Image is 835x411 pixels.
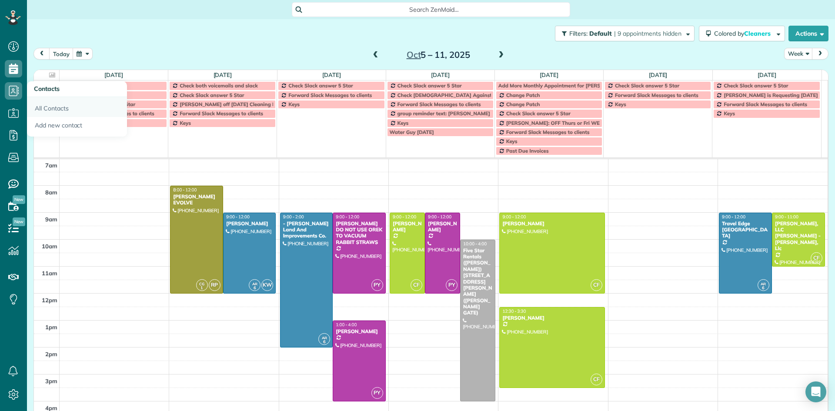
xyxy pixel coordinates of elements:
[173,187,197,193] span: 8:00 - 12:00
[805,381,826,402] div: Open Intercom Messenger
[758,71,776,78] a: [DATE]
[397,92,524,98] span: Check [DEMOGRAPHIC_DATA] Against Spreadsheet
[283,221,331,239] div: - [PERSON_NAME] Land And Improvements Co.
[506,120,611,126] span: [PERSON_NAME]: OFF Thurs or Fri WEEKLY
[506,110,571,117] span: Check Slack answer 5 Star
[463,241,487,247] span: 10:00 - 4:00
[104,71,123,78] a: [DATE]
[506,147,549,154] span: Past Due Invoices
[502,308,526,314] span: 12:30 - 3:30
[13,217,25,226] span: New
[226,221,274,227] div: [PERSON_NAME]
[214,71,232,78] a: [DATE]
[498,82,628,89] span: Add More Monthly Appointment for [PERSON_NAME]
[371,279,383,291] span: PY
[699,26,785,41] button: Colored byCleaners
[407,49,421,60] span: Oct
[428,214,451,220] span: 9:00 - 12:00
[27,117,127,137] a: Add new contact
[180,110,263,117] span: Forward Slack Messages to clients
[811,252,822,264] span: CF
[42,270,57,277] span: 11am
[615,92,698,98] span: Forward Slack Messages to clients
[551,26,695,41] a: Filters: Default | 9 appointments hidden
[384,50,493,60] h2: 5 – 11, 2025
[180,82,258,89] span: Check both voicemails and slack
[724,110,735,117] span: Keys
[615,101,626,107] span: Keys
[744,30,772,37] span: Cleaners
[540,71,558,78] a: [DATE]
[283,214,304,220] span: 9:00 - 2:00
[322,71,341,78] a: [DATE]
[42,297,57,304] span: 12pm
[322,335,327,340] span: AR
[199,281,204,286] span: CG
[13,195,25,204] span: New
[506,138,518,144] span: Keys
[397,120,409,126] span: Keys
[411,279,422,291] span: CF
[392,221,422,233] div: [PERSON_NAME]
[249,284,260,292] small: 6
[775,214,798,220] span: 9:00 - 11:00
[371,387,383,399] span: PY
[288,92,372,98] span: Forward Slack Messages to clients
[431,71,450,78] a: [DATE]
[761,281,766,286] span: AR
[724,82,788,89] span: Check Slack answer 5 Star
[812,48,828,60] button: next
[397,82,462,89] span: Check Slack answer 5 Star
[397,110,490,117] span: group reminder text: [PERSON_NAME]
[27,97,127,117] a: All Contacts
[45,351,57,358] span: 2pm
[261,279,273,291] span: KW
[502,214,526,220] span: 9:00 - 12:00
[197,284,207,292] small: 1
[33,48,50,60] button: prev
[591,374,602,385] span: CF
[615,82,679,89] span: Check Slack answer 5 Star
[45,162,57,169] span: 7am
[569,30,588,37] span: Filters:
[788,26,828,41] button: Actions
[49,48,73,60] button: today
[446,279,458,291] span: PY
[173,194,220,206] div: [PERSON_NAME] EVOLVE
[784,48,813,60] button: Week
[34,85,60,93] span: Contacts
[288,82,353,89] span: Check Slack answer 5 Star
[252,281,257,286] span: AR
[45,216,57,223] span: 9am
[649,71,668,78] a: [DATE]
[209,279,220,291] span: RP
[45,378,57,384] span: 3pm
[714,30,774,37] span: Colored by
[180,92,244,98] span: Check Slack answer 5 Star
[463,247,493,316] div: Five Star Rentals ([PERSON_NAME]) [STREET_ADDRESS][PERSON_NAME] ([PERSON_NAME] GATE)
[335,221,383,246] div: [PERSON_NAME] DO NOT USE OREK TO VACUUM RABBIT STRAWS
[226,214,250,220] span: 9:00 - 12:00
[71,110,154,117] span: Forward Slack Messages to clients
[502,315,602,321] div: [PERSON_NAME]
[775,221,822,252] div: [PERSON_NAME], LLC [PERSON_NAME] - [PERSON_NAME], Llc
[502,221,602,227] div: [PERSON_NAME]
[390,129,434,135] span: Water Guy [DATE]
[180,101,299,107] span: [PERSON_NAME] off [DATE] Cleaning Restaurant
[506,92,540,98] span: Change Patch
[319,338,330,346] small: 6
[721,221,769,239] div: Travel Edge [GEOGRAPHIC_DATA]
[397,101,481,107] span: Forward Slack Messages to clients
[724,101,807,107] span: Forward Slack Messages to clients
[591,279,602,291] span: CF
[45,324,57,331] span: 1pm
[506,101,540,107] span: Change Patch
[555,26,695,41] button: Filters: Default | 9 appointments hidden
[45,189,57,196] span: 8am
[393,214,416,220] span: 9:00 - 12:00
[180,120,191,126] span: Keys
[336,214,359,220] span: 9:00 - 12:00
[722,214,745,220] span: 9:00 - 12:00
[428,221,458,233] div: [PERSON_NAME]
[614,30,681,37] span: | 9 appointments hidden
